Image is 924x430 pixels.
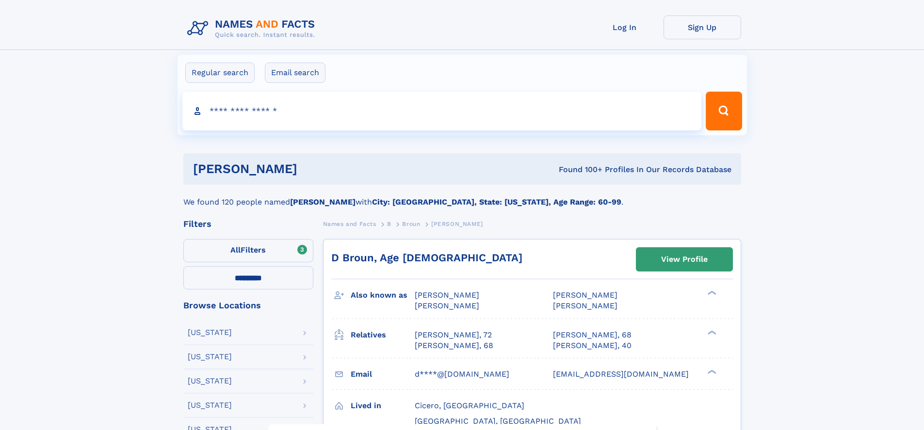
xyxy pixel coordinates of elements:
a: Broun [402,218,420,230]
div: [US_STATE] [188,377,232,385]
span: [PERSON_NAME] [553,290,617,300]
a: Names and Facts [323,218,376,230]
div: We found 120 people named with . [183,185,741,208]
div: [US_STATE] [188,353,232,361]
span: All [230,245,241,255]
h1: [PERSON_NAME] [193,163,428,175]
h3: Lived in [351,398,415,414]
span: [PERSON_NAME] [415,290,479,300]
h3: Relatives [351,327,415,343]
a: [PERSON_NAME], 40 [553,340,632,351]
h3: Email [351,366,415,382]
a: Log In [586,16,664,39]
div: ❯ [705,368,717,375]
label: Email search [265,63,325,83]
div: Found 100+ Profiles In Our Records Database [428,164,731,175]
h3: Also known as [351,287,415,303]
button: Search Button [706,92,742,130]
span: [PERSON_NAME] [553,301,617,310]
a: D Broun, Age [DEMOGRAPHIC_DATA] [331,252,522,264]
div: Browse Locations [183,301,313,310]
label: Filters [183,239,313,262]
input: search input [182,92,702,130]
div: [US_STATE] [188,329,232,336]
div: ❯ [705,329,717,335]
span: [PERSON_NAME] [431,221,483,227]
span: [PERSON_NAME] [415,301,479,310]
div: Filters [183,220,313,228]
a: [PERSON_NAME], 68 [553,330,632,340]
b: [PERSON_NAME] [290,197,356,207]
a: [PERSON_NAME], 68 [415,340,493,351]
div: [US_STATE] [188,401,232,409]
b: City: [GEOGRAPHIC_DATA], State: [US_STATE], Age Range: 60-99 [372,197,621,207]
a: Sign Up [664,16,741,39]
div: ❯ [705,290,717,296]
a: B [387,218,391,230]
a: View Profile [636,248,732,271]
a: [PERSON_NAME], 72 [415,330,492,340]
span: Cicero, [GEOGRAPHIC_DATA] [415,401,524,410]
div: View Profile [661,248,708,271]
span: Broun [402,221,420,227]
label: Regular search [185,63,255,83]
span: [GEOGRAPHIC_DATA], [GEOGRAPHIC_DATA] [415,416,581,426]
img: Logo Names and Facts [183,16,323,42]
span: [EMAIL_ADDRESS][DOMAIN_NAME] [553,369,689,379]
span: B [387,221,391,227]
